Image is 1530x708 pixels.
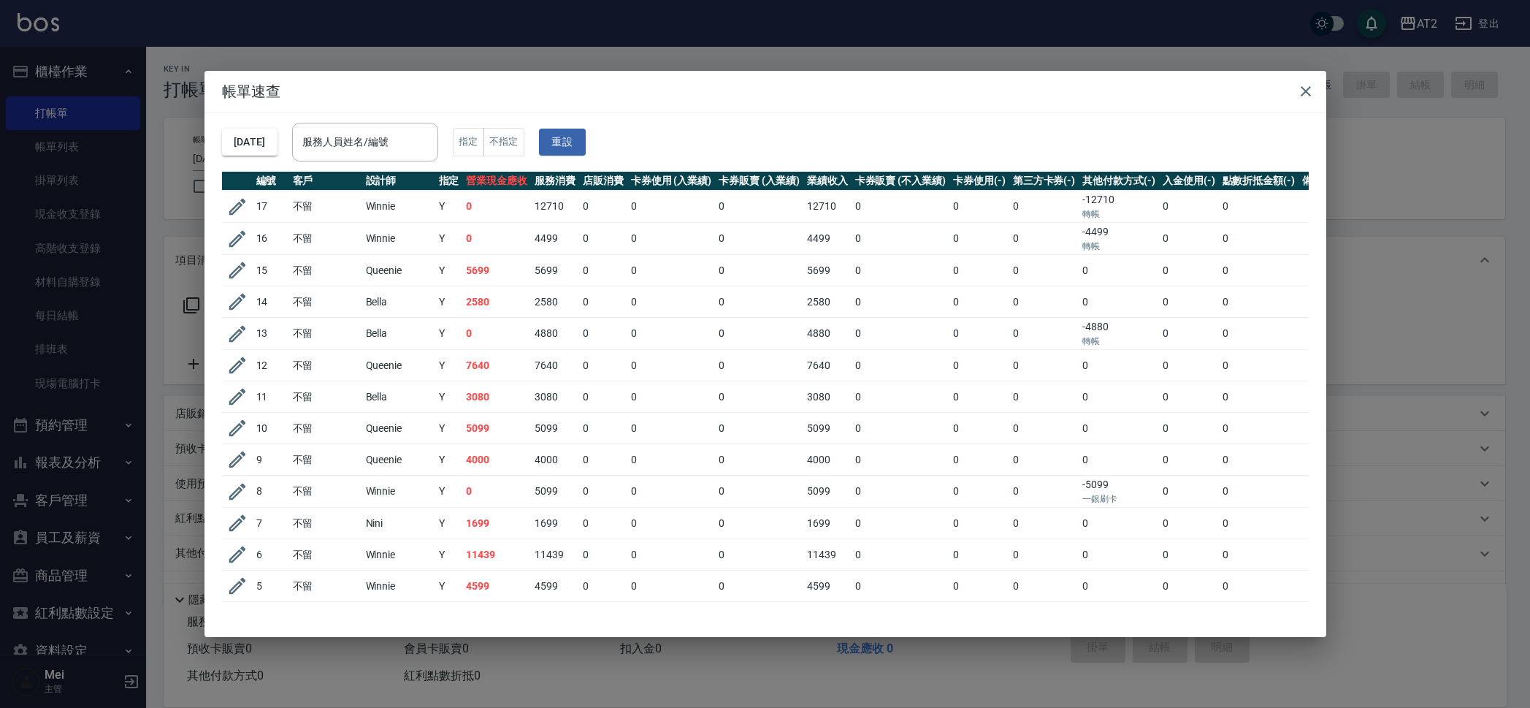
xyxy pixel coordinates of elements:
th: 業績收入 [803,172,852,191]
button: 指定 [453,128,484,156]
td: 0 [949,381,1009,413]
td: 5699 [531,255,579,286]
td: 0 [1079,286,1159,318]
td: 0 [852,602,949,634]
td: -5499 [1079,602,1159,634]
td: 不留 [289,476,362,508]
td: 0 [1009,602,1079,634]
td: 0 [1159,476,1219,508]
td: 4000 [531,444,579,476]
td: 5699 [803,255,852,286]
td: 0 [1159,413,1219,444]
td: 0 [579,255,627,286]
td: 5 [253,571,289,602]
td: 0 [627,286,716,318]
td: 不留 [289,223,362,255]
td: 0 [579,508,627,539]
td: 不留 [289,444,362,476]
td: 11 [253,381,289,413]
td: Queenie [362,255,435,286]
td: 0 [1219,381,1299,413]
td: 4880 [531,318,579,350]
td: 1699 [462,508,531,539]
td: Queenie [362,413,435,444]
td: Y [435,444,463,476]
td: 0 [949,602,1009,634]
td: Y [435,286,463,318]
td: 0 [1219,602,1299,634]
h2: 帳單速查 [204,71,1326,112]
td: 0 [627,539,716,571]
td: 0 [852,508,949,539]
td: 2580 [803,286,852,318]
td: 1699 [803,508,852,539]
td: 0 [715,191,803,223]
td: -5099 [1079,476,1159,508]
td: Y [435,413,463,444]
td: 0 [1159,223,1219,255]
td: 0 [627,476,716,508]
td: 0 [1159,602,1219,634]
td: 0 [579,444,627,476]
td: 4880 [803,318,852,350]
td: 0 [949,286,1009,318]
td: 0 [715,223,803,255]
td: 0 [1009,444,1079,476]
td: 0 [949,191,1009,223]
td: 0 [462,476,531,508]
td: 0 [1219,318,1299,350]
td: 0 [579,223,627,255]
td: 0 [579,539,627,571]
th: 服務消費 [531,172,579,191]
td: 17 [253,191,289,223]
td: 0 [715,286,803,318]
td: 0 [1219,444,1299,476]
td: 0 [579,350,627,381]
td: 0 [1159,255,1219,286]
td: 5499 [803,602,852,634]
td: 不留 [289,381,362,413]
th: 編號 [253,172,289,191]
td: 不留 [289,508,362,539]
td: 4000 [803,444,852,476]
td: 0 [627,602,716,634]
td: 0 [1009,413,1079,444]
td: 0 [462,318,531,350]
td: 0 [852,444,949,476]
td: 0 [1009,508,1079,539]
th: 點數折抵金額(-) [1219,172,1299,191]
th: 卡券販賣 (入業績) [715,172,803,191]
button: [DATE] [222,129,278,156]
td: Bella [362,318,435,350]
td: 0 [852,255,949,286]
td: 不留 [289,413,362,444]
td: 13 [253,318,289,350]
td: Winnie [362,191,435,223]
td: 4599 [462,571,531,602]
td: 0 [949,476,1009,508]
td: 0 [1219,508,1299,539]
td: 0 [1079,350,1159,381]
td: 0 [1219,539,1299,571]
td: Queenie [362,350,435,381]
td: 0 [579,602,627,634]
td: 4499 [803,223,852,255]
th: 卡券使用 (入業績) [627,172,716,191]
td: 0 [627,413,716,444]
td: 不留 [289,191,362,223]
td: 0 [1079,444,1159,476]
td: 0 [1159,318,1219,350]
td: 0 [1009,191,1079,223]
td: 0 [1159,539,1219,571]
td: Winnie [362,223,435,255]
td: 0 [1219,255,1299,286]
td: 4599 [803,571,852,602]
td: 0 [579,318,627,350]
td: 0 [949,539,1009,571]
td: Y [435,191,463,223]
td: 0 [715,255,803,286]
td: 0 [949,255,1009,286]
td: 0 [1009,350,1079,381]
td: 0 [1219,191,1299,223]
td: Queenie [362,444,435,476]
